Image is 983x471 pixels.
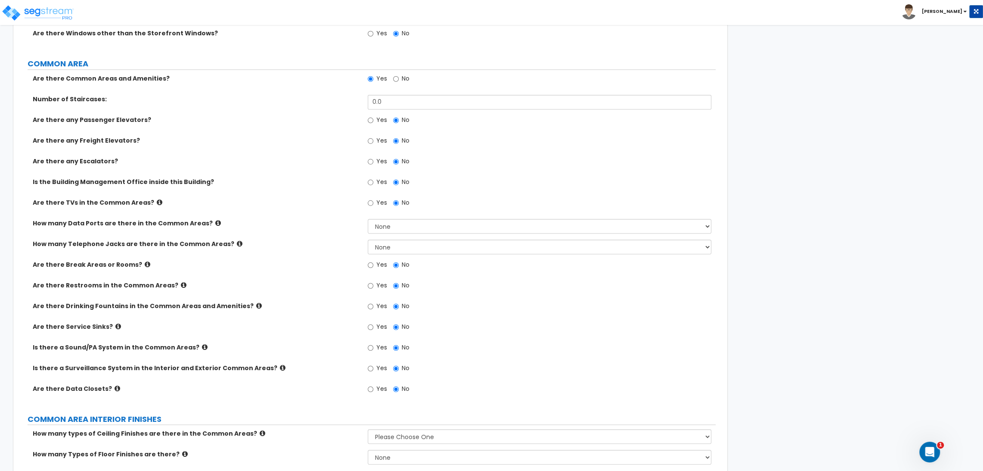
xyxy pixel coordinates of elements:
i: click for more info! [181,282,186,288]
input: No [393,29,399,38]
label: No [393,364,409,378]
label: Are there Data Closets? [33,384,120,393]
label: Are there any Passenger Elevators? [33,115,151,124]
label: No [393,74,409,89]
label: Yes [368,364,387,378]
label: No [393,198,409,213]
input: No [393,115,399,125]
input: Yes [368,343,373,352]
label: Yes [368,74,387,89]
input: Yes [368,115,373,125]
label: Yes [368,157,387,172]
img: logo_pro_r.png [1,4,74,22]
input: Yes [368,29,373,38]
label: Is there a Sound/PA System in the Common Areas? [33,343,208,352]
input: Yes [368,178,373,187]
input: Yes [368,364,373,373]
input: No [393,281,399,290]
input: No [393,136,399,146]
label: No [393,281,409,296]
label: Are there Service Sinks? [33,322,121,331]
input: Yes [368,384,373,394]
i: click for more info! [115,323,121,330]
label: No [393,29,409,44]
label: No [393,157,409,172]
i: click for more info! [202,344,208,350]
label: Number of Staircases: [33,95,107,103]
label: Yes [368,260,387,275]
label: COMMON AREA INTERIOR FINISHES [28,414,161,425]
label: No [393,322,409,337]
label: Are there Drinking Fountains in the Common Areas and Amenities? [33,302,262,310]
label: No [393,178,409,192]
i: click for more info! [260,430,265,437]
i: click for more info! [115,385,120,392]
label: Are there Windows other than the Storefront Windows? [33,29,218,37]
input: Yes [368,302,373,311]
input: No [393,302,399,311]
input: Yes [368,260,373,270]
input: No [393,322,399,332]
i: click for more info! [157,199,162,206]
i: click for more info! [256,303,262,309]
input: No [393,178,399,187]
iframe: Intercom live chat [919,442,940,462]
i: click for more info! [145,261,150,268]
b: [PERSON_NAME] [922,8,962,15]
input: Yes [368,157,373,166]
label: Yes [368,115,387,130]
label: Are there any Freight Elevators? [33,136,140,145]
label: Yes [368,384,387,399]
input: Yes [368,136,373,146]
i: click for more info! [237,240,242,247]
label: COMMON AREA [28,58,88,69]
label: No [393,260,409,275]
label: How many Telephone Jacks are there in the Common Areas? [33,240,242,248]
label: Are there Restrooms in the Common Areas? [33,281,186,290]
label: Is the Building Management Office inside this Building? [33,178,214,186]
label: No [393,115,409,130]
label: No [393,302,409,316]
label: Are there Common Areas and Amenities? [33,74,170,83]
input: No [393,157,399,166]
label: Are there TVs in the Common Areas? [33,198,162,207]
label: How many types of Ceiling Finishes are there in the Common Areas? [33,429,265,438]
input: No [393,343,399,352]
label: Yes [368,302,387,316]
input: No [393,384,399,394]
input: Yes [368,281,373,290]
input: No [393,260,399,270]
input: Yes [368,198,373,208]
i: click for more info! [182,451,188,457]
input: Yes [368,322,373,332]
input: Yes [368,74,373,84]
label: Yes [368,136,387,151]
span: 1 [937,442,944,449]
label: Yes [368,198,387,213]
img: avatar.png [901,4,916,19]
label: Yes [368,281,387,296]
label: Are there Break Areas or Rooms? [33,260,150,269]
label: Yes [368,178,387,192]
label: No [393,384,409,399]
i: click for more info! [280,365,285,371]
label: Is there a Surveillance System in the Interior and Exterior Common Areas? [33,364,285,372]
input: No [393,74,399,84]
i: click for more info! [215,220,221,226]
label: Yes [368,343,387,358]
input: No [393,198,399,208]
label: How many Data Ports are there in the Common Areas? [33,219,221,228]
label: Yes [368,29,387,44]
label: Yes [368,322,387,337]
label: How many Types of Floor Finishes are there? [33,450,188,459]
label: No [393,343,409,358]
label: Are there any Escalators? [33,157,118,165]
label: No [393,136,409,151]
input: No [393,364,399,373]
